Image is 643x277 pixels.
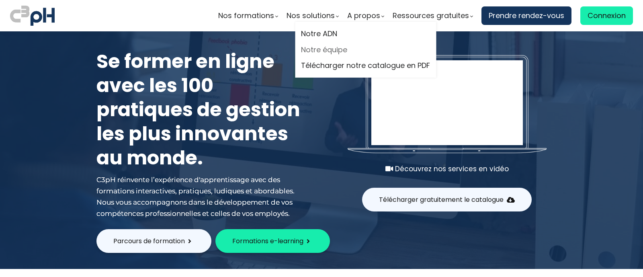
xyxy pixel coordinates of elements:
[301,60,430,72] a: Télécharger notre catalogue en PDF
[580,6,633,25] a: Connexion
[287,10,335,22] span: Nos solutions
[347,10,380,22] span: A propos
[481,6,571,25] a: Prendre rendez-vous
[362,188,532,211] button: Télécharger gratuitement le catalogue
[489,10,564,22] span: Prendre rendez-vous
[232,236,303,246] span: Formations e-learning
[379,195,504,205] span: Télécharger gratuitement le catalogue
[96,229,211,253] button: Parcours de formation
[96,174,305,219] div: C3pH réinvente l’expérience d'apprentissage avec des formations interactives, pratiques, ludiques...
[348,163,547,174] div: Découvrez nos services en vidéo
[301,44,430,56] a: Notre équipe
[301,28,430,40] a: Notre ADN
[96,49,305,170] h1: Se former en ligne avec les 100 pratiques de gestion les plus innovantes au monde.
[215,229,330,253] button: Formations e-learning
[393,10,469,22] span: Ressources gratuites
[218,10,274,22] span: Nos formations
[588,10,626,22] span: Connexion
[10,4,55,27] img: logo C3PH
[113,236,185,246] span: Parcours de formation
